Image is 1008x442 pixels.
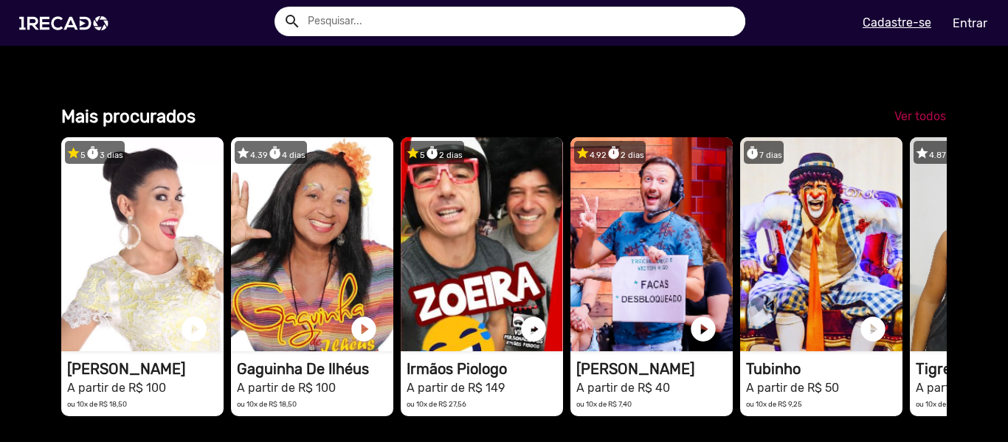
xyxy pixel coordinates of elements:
[858,314,888,344] a: play_circle_filled
[740,137,902,351] video: 1RECADO vídeos dedicados para fãs e empresas
[67,381,166,395] small: A partir de R$ 100
[283,13,301,30] mat-icon: Example home icon
[916,381,1008,395] small: A partir de R$ 70
[237,381,336,395] small: A partir de R$ 100
[407,381,505,395] small: A partir de R$ 149
[349,314,379,344] a: play_circle_filled
[688,314,718,344] a: play_circle_filled
[894,109,946,123] span: Ver todos
[179,314,209,344] a: play_circle_filled
[407,400,466,408] small: ou 10x de R$ 27,56
[916,400,976,408] small: ou 10x de R$ 12,95
[570,137,733,351] video: 1RECADO vídeos dedicados para fãs e empresas
[746,360,902,378] h1: Tubinho
[67,400,127,408] small: ou 10x de R$ 18,50
[943,10,997,36] a: Entrar
[746,381,839,395] small: A partir de R$ 50
[61,137,224,351] video: 1RECADO vídeos dedicados para fãs e empresas
[576,360,733,378] h1: [PERSON_NAME]
[237,360,393,378] h1: Gaguinha De Ilhéus
[576,381,670,395] small: A partir de R$ 40
[61,106,196,127] b: Mais procurados
[67,360,224,378] h1: [PERSON_NAME]
[297,7,745,36] input: Pesquisar...
[278,7,304,33] button: Example home icon
[746,400,802,408] small: ou 10x de R$ 9,25
[519,314,548,344] a: play_circle_filled
[237,400,297,408] small: ou 10x de R$ 18,50
[401,137,563,351] video: 1RECADO vídeos dedicados para fãs e empresas
[863,15,931,30] u: Cadastre-se
[231,137,393,351] video: 1RECADO vídeos dedicados para fãs e empresas
[576,400,632,408] small: ou 10x de R$ 7,40
[407,360,563,378] h1: Irmãos Piologo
